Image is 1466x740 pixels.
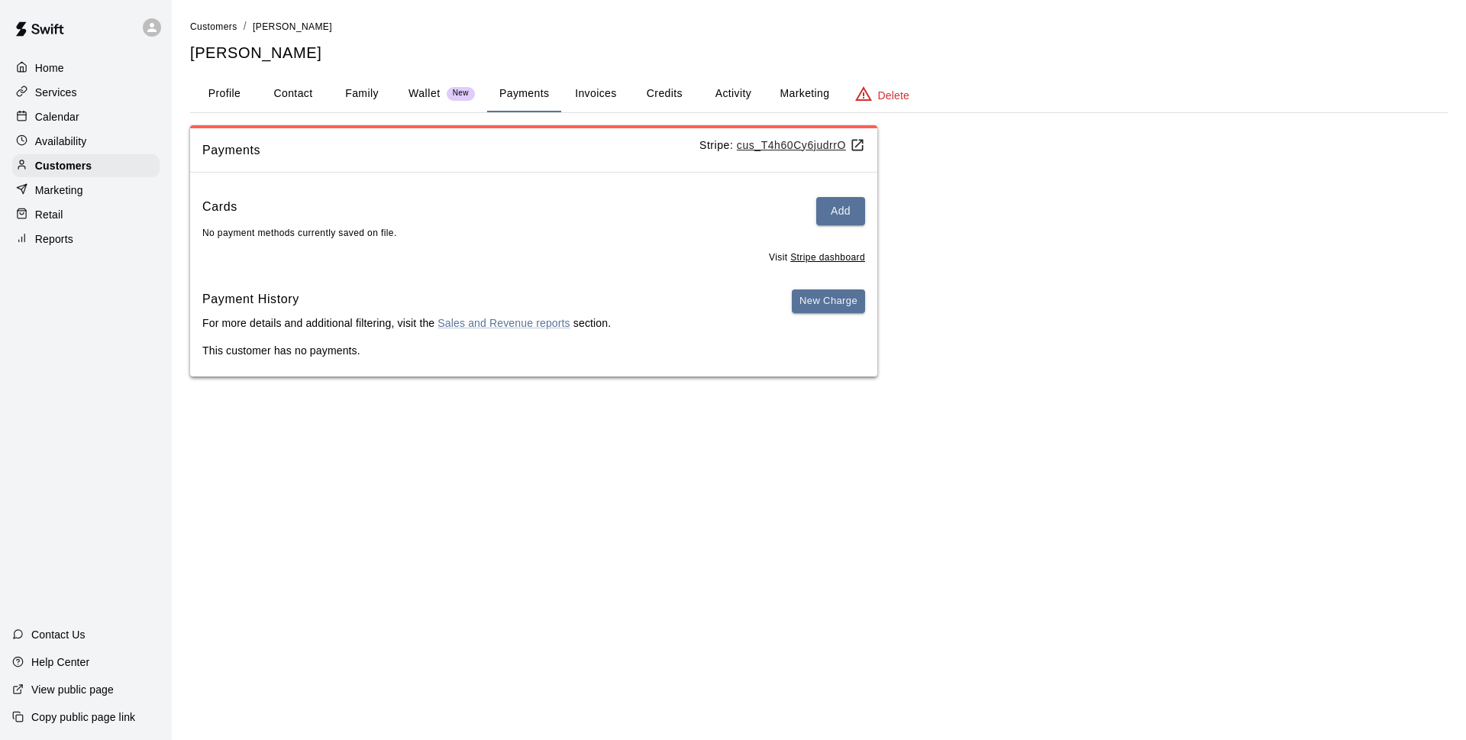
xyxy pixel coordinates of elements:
[878,88,909,103] p: Delete
[699,137,865,153] p: Stripe:
[447,89,475,99] span: New
[35,85,77,100] p: Services
[259,76,328,112] button: Contact
[190,43,1448,63] h5: [PERSON_NAME]
[792,289,865,313] button: New Charge
[12,154,160,177] a: Customers
[35,183,83,198] p: Marketing
[202,343,865,358] p: This customer has no payments.
[767,76,841,112] button: Marketing
[190,76,1448,112] div: basic tabs example
[438,317,570,329] a: Sales and Revenue reports
[253,21,332,32] span: [PERSON_NAME]
[12,228,160,250] a: Reports
[769,250,865,266] span: Visit
[244,18,247,34] li: /
[35,207,63,222] p: Retail
[699,76,767,112] button: Activity
[630,76,699,112] button: Credits
[202,141,699,160] span: Payments
[35,134,87,149] p: Availability
[737,139,865,151] a: cus_T4h60Cy6judrrO
[35,109,79,124] p: Calendar
[190,20,237,32] a: Customers
[35,158,92,173] p: Customers
[35,231,73,247] p: Reports
[202,315,611,331] p: For more details and additional filtering, visit the section.
[328,76,396,112] button: Family
[12,57,160,79] a: Home
[190,76,259,112] button: Profile
[12,81,160,104] a: Services
[202,289,611,309] h6: Payment History
[35,60,64,76] p: Home
[487,76,561,112] button: Payments
[190,18,1448,35] nav: breadcrumb
[12,130,160,153] a: Availability
[790,252,865,263] a: Stripe dashboard
[202,228,397,238] span: No payment methods currently saved on file.
[31,627,86,642] p: Contact Us
[31,654,89,670] p: Help Center
[561,76,630,112] button: Invoices
[408,86,441,102] p: Wallet
[816,197,865,225] button: Add
[31,682,114,697] p: View public page
[12,179,160,202] a: Marketing
[190,21,237,32] span: Customers
[12,105,160,128] a: Calendar
[202,197,237,225] h6: Cards
[31,709,135,725] p: Copy public page link
[12,203,160,226] a: Retail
